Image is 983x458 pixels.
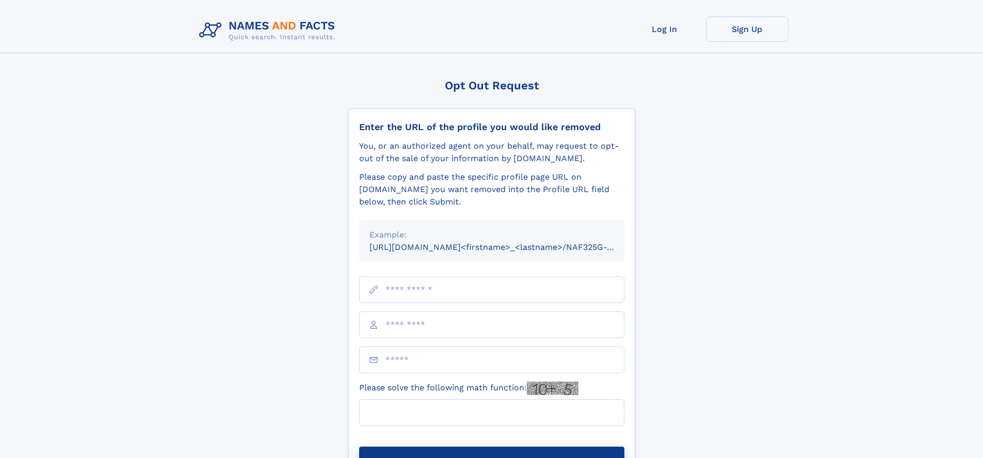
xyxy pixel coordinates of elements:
[359,121,624,133] div: Enter the URL of the profile you would like removed
[359,140,624,165] div: You, or an authorized agent on your behalf, may request to opt-out of the sale of your informatio...
[348,79,635,92] div: Opt Out Request
[623,17,706,42] a: Log In
[359,171,624,208] div: Please copy and paste the specific profile page URL on [DOMAIN_NAME] you want removed into the Pr...
[706,17,788,42] a: Sign Up
[369,229,614,241] div: Example:
[195,17,344,44] img: Logo Names and Facts
[359,382,578,395] label: Please solve the following math function:
[369,242,644,252] small: [URL][DOMAIN_NAME]<firstname>_<lastname>/NAF325G-xxxxxxxx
